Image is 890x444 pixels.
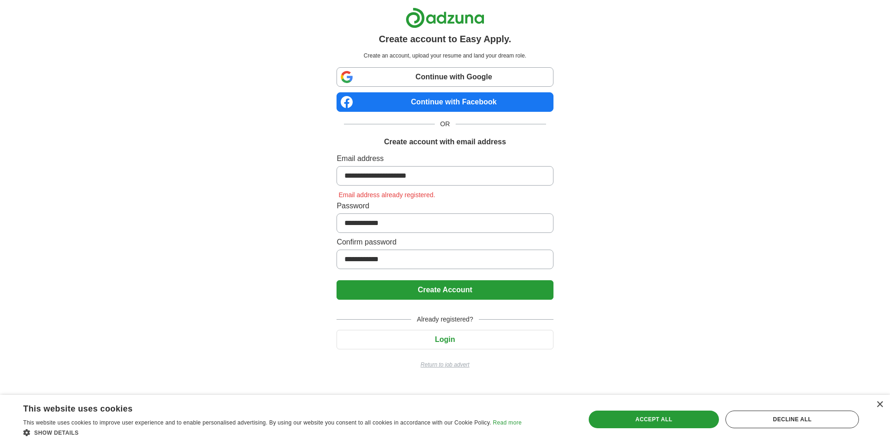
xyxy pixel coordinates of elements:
span: Email address already registered. [337,191,437,199]
div: Close [876,401,883,408]
span: Show details [34,430,79,436]
span: Already registered? [411,315,478,324]
p: Create an account, upload your resume and land your dream role. [338,51,551,60]
div: Decline all [725,411,859,428]
img: Adzuna logo [406,7,484,28]
a: Continue with Google [337,67,553,87]
label: Confirm password [337,237,553,248]
button: Create Account [337,280,553,300]
a: Login [337,335,553,343]
a: Read more, opens a new window [493,419,521,426]
label: Password [337,200,553,212]
h1: Create account with email address [384,136,506,148]
a: Continue with Facebook [337,92,553,112]
span: OR [435,119,456,129]
span: This website uses cookies to improve user experience and to enable personalised advertising. By u... [23,419,491,426]
label: Email address [337,153,553,164]
a: Return to job advert [337,360,553,369]
div: Show details [23,428,521,437]
div: This website uses cookies [23,400,498,414]
button: Login [337,330,553,349]
h1: Create account to Easy Apply. [379,32,511,46]
div: Accept all [589,411,719,428]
